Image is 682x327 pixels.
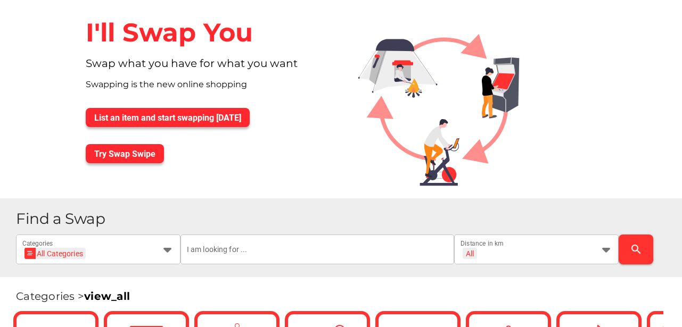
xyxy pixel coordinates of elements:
[84,290,130,303] a: view_all
[77,57,341,78] div: Swap what you have for what you want
[94,149,155,159] span: Try Swap Swipe
[16,290,130,303] span: Categories >
[86,108,250,127] button: List an item and start swapping [DATE]
[94,113,241,123] span: List an item and start swapping [DATE]
[86,144,164,163] button: Try Swap Swipe
[28,248,83,259] div: All Categories
[77,9,341,57] div: I'll Swap You
[77,78,341,99] div: Swapping is the new online shopping
[16,211,673,227] h1: Find a Swap
[466,249,474,258] div: All
[630,243,643,256] i: search
[187,234,448,264] input: I am looking for ...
